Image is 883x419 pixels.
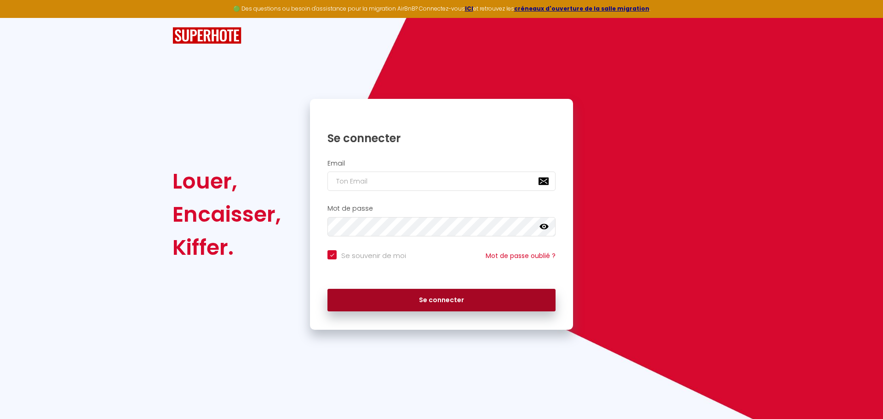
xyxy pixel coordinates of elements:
[327,289,556,312] button: Se connecter
[327,205,556,212] h2: Mot de passe
[465,5,473,12] a: ICI
[327,172,556,191] input: Ton Email
[514,5,649,12] a: créneaux d'ouverture de la salle migration
[327,131,556,145] h1: Se connecter
[7,4,35,31] button: Ouvrir le widget de chat LiveChat
[327,160,556,167] h2: Email
[486,251,556,260] a: Mot de passe oublié ?
[172,198,281,231] div: Encaisser,
[172,165,281,198] div: Louer,
[172,27,241,44] img: SuperHote logo
[172,231,281,264] div: Kiffer.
